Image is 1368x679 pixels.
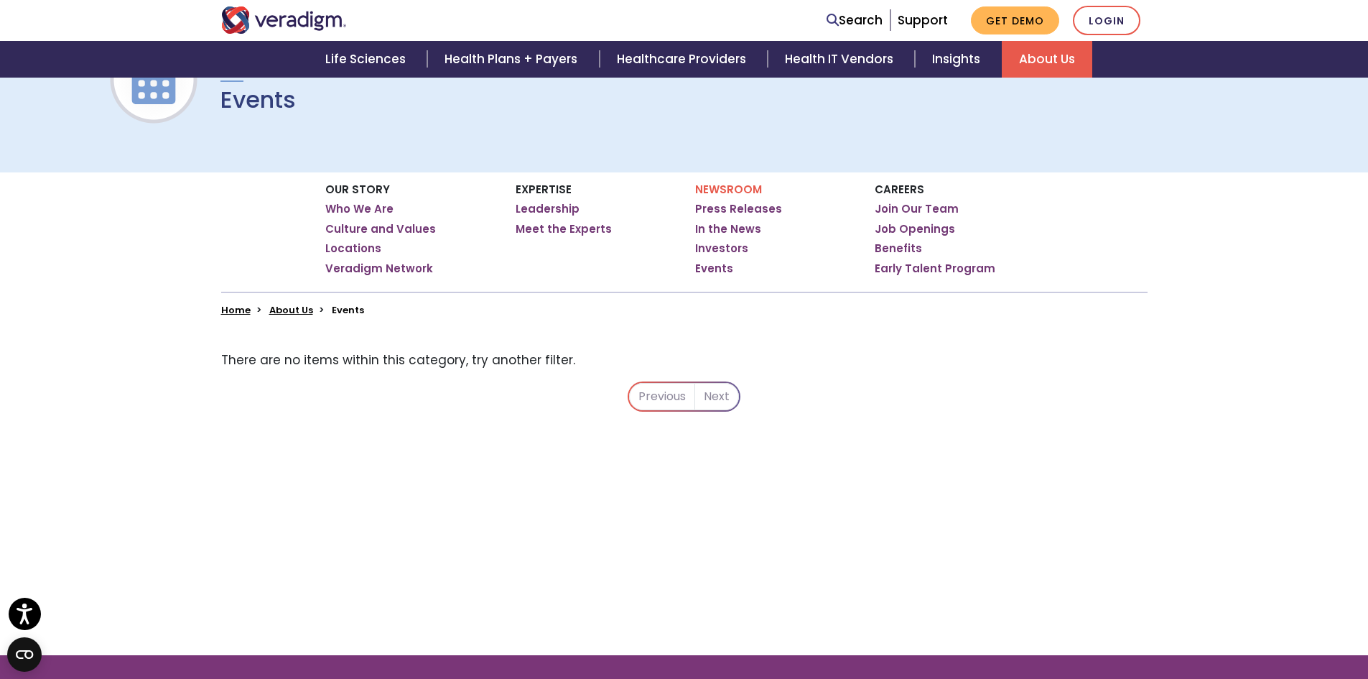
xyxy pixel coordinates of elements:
[516,222,612,236] a: Meet the Experts
[308,41,427,78] a: Life Sciences
[875,262,995,276] a: Early Talent Program
[875,241,922,256] a: Benefits
[971,6,1059,34] a: Get Demo
[427,41,599,78] a: Health Plans + Payers
[269,303,313,317] a: About Us
[875,222,955,236] a: Job Openings
[628,382,740,423] nav: Pagination Controls
[221,6,347,34] img: Veradigm logo
[325,222,436,236] a: Culture and Values
[221,303,251,317] a: Home
[915,41,1002,78] a: Insights
[220,86,296,114] h1: Events
[1002,41,1092,78] a: About Us
[695,262,733,276] a: Events
[516,202,580,216] a: Leadership
[695,222,761,236] a: In the News
[875,202,959,216] a: Join Our Team
[7,637,42,672] button: Open CMP widget
[221,351,1148,370] p: There are no items within this category, try another filter.
[827,11,883,30] a: Search
[600,41,768,78] a: Healthcare Providers
[325,202,394,216] a: Who We Are
[325,262,433,276] a: Veradigm Network
[898,11,948,29] a: Support
[325,241,381,256] a: Locations
[1073,6,1140,35] a: Login
[695,202,782,216] a: Press Releases
[695,241,748,256] a: Investors
[768,41,915,78] a: Health IT Vendors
